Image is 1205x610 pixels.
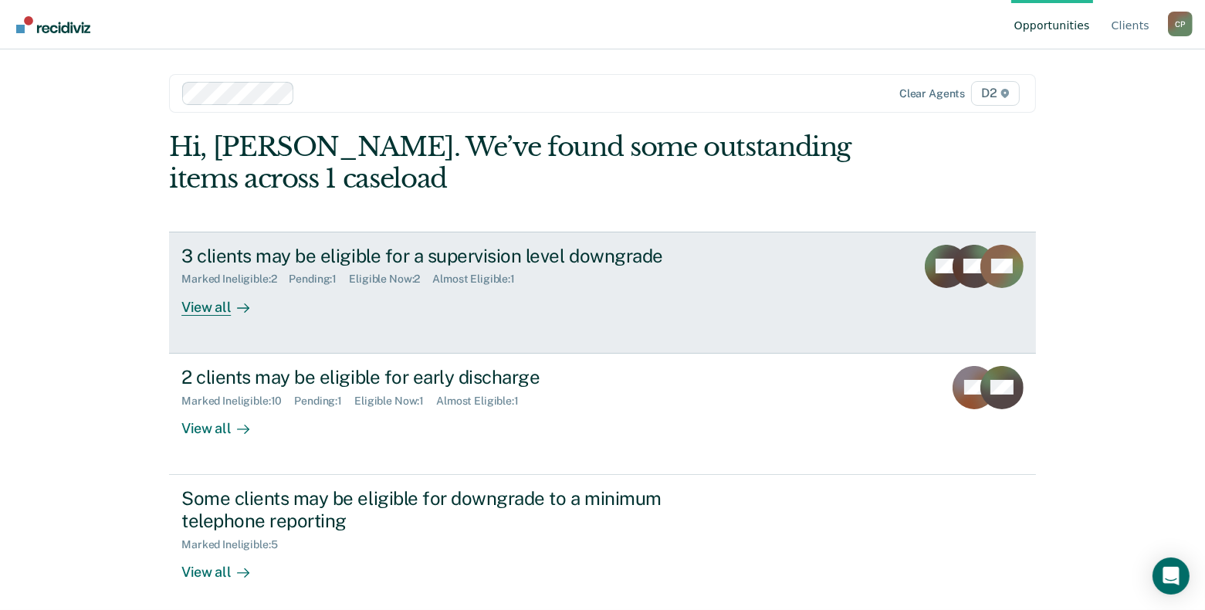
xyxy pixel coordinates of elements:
div: Pending : 1 [294,395,354,408]
div: Eligible Now : 2 [349,273,432,286]
div: Almost Eligible : 1 [436,395,531,408]
div: Marked Ineligible : 2 [181,273,289,286]
span: D2 [971,81,1020,106]
div: Marked Ineligible : 10 [181,395,294,408]
div: View all [181,286,268,316]
div: 2 clients may be eligible for early discharge [181,366,723,388]
div: View all [181,551,268,581]
div: Hi, [PERSON_NAME]. We’ve found some outstanding items across 1 caseload [169,131,862,195]
div: Eligible Now : 1 [354,395,436,408]
div: 3 clients may be eligible for a supervision level downgrade [181,245,723,267]
img: Recidiviz [16,16,90,33]
div: Almost Eligible : 1 [432,273,527,286]
div: Marked Ineligible : 5 [181,538,289,551]
div: Pending : 1 [289,273,350,286]
div: Some clients may be eligible for downgrade to a minimum telephone reporting [181,487,723,532]
div: C P [1168,12,1193,36]
a: 2 clients may be eligible for early dischargeMarked Ineligible:10Pending:1Eligible Now:1Almost El... [169,354,1036,475]
button: Profile dropdown button [1168,12,1193,36]
a: 3 clients may be eligible for a supervision level downgradeMarked Ineligible:2Pending:1Eligible N... [169,232,1036,354]
div: Clear agents [899,87,965,100]
div: View all [181,407,268,437]
div: Open Intercom Messenger [1153,557,1190,595]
